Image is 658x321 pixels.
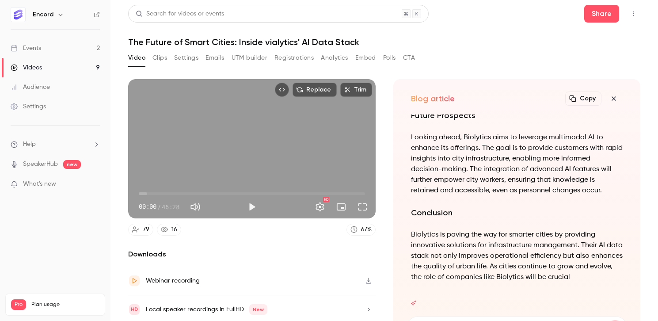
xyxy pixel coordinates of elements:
button: Clips [152,51,167,65]
span: 00:00 [139,202,156,211]
div: 00:00 [139,202,179,211]
img: Encord [11,8,25,22]
li: help-dropdown-opener [11,140,100,149]
button: Turn on miniplayer [332,198,350,216]
span: New [249,304,267,315]
button: Registrations [274,51,314,65]
button: Copy [565,92,601,106]
p: Looking ahead, Biolytics aims to leverage multimodal AI to enhance its offerings. The goal is to ... [411,132,623,196]
span: / [157,202,161,211]
button: Trim [340,83,372,97]
span: 46:28 [162,202,179,211]
h1: The Future of Smart Cities: Inside vialytics' AI Data Stack [128,37,640,47]
button: Embed video [275,83,289,97]
h2: Future Prospects [411,109,623,122]
span: Pro [11,299,26,310]
button: Top Bar Actions [626,7,640,21]
a: 79 [128,224,153,236]
div: 16 [171,225,177,234]
div: Local speaker recordings in FullHD [146,304,267,315]
span: new [63,160,81,169]
div: 79 [143,225,149,234]
button: Analytics [321,51,348,65]
a: SpeakerHub [23,160,58,169]
span: Help [23,140,36,149]
button: Full screen [354,198,371,216]
h2: Blog article [411,93,455,104]
button: Embed [355,51,376,65]
button: Settings [311,198,329,216]
div: Settings [11,102,46,111]
div: 67 % [361,225,372,234]
button: Share [584,5,619,23]
a: 16 [157,224,181,236]
span: Plan usage [31,301,99,308]
div: HD [323,197,329,202]
div: Search for videos or events [136,9,224,19]
button: Replace [293,83,337,97]
button: Video [128,51,145,65]
div: Events [11,44,41,53]
div: Videos [11,63,42,72]
button: UTM builder [232,51,267,65]
button: Emails [205,51,224,65]
h6: Encord [33,10,53,19]
button: Settings [174,51,198,65]
button: Polls [383,51,396,65]
h2: Conclusion [411,206,623,219]
span: What's new [23,180,56,189]
h2: Downloads [128,249,376,260]
button: CTA [403,51,415,65]
a: 67% [346,224,376,236]
button: Mute [186,198,204,216]
div: Audience [11,83,50,92]
button: Play [243,198,261,216]
p: Biolytics is paving the way for smarter cities by providing innovative solutions for infrastructu... [411,229,623,283]
div: Webinar recording [146,275,200,286]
